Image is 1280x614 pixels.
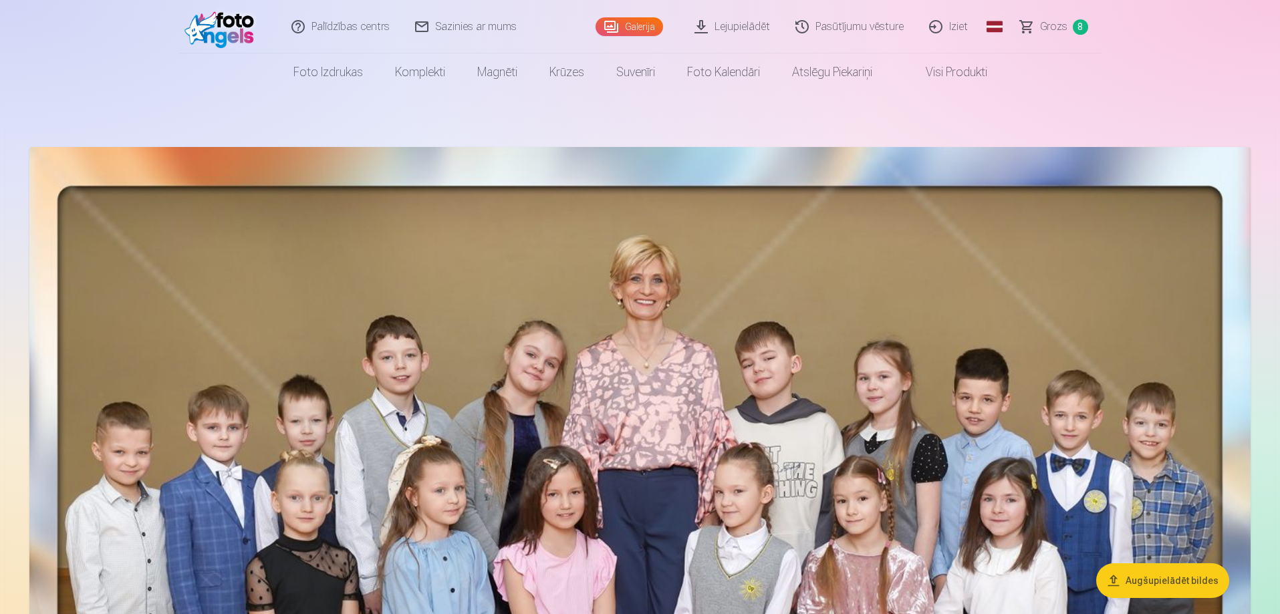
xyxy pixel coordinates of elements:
[776,53,888,91] a: Atslēgu piekariņi
[671,53,776,91] a: Foto kalendāri
[1073,19,1088,35] span: 8
[1096,563,1229,598] button: Augšupielādēt bildes
[533,53,600,91] a: Krūzes
[600,53,671,91] a: Suvenīri
[461,53,533,91] a: Magnēti
[379,53,461,91] a: Komplekti
[184,5,261,48] img: /fa1
[1040,19,1067,35] span: Grozs
[277,53,379,91] a: Foto izdrukas
[596,17,663,36] a: Galerija
[888,53,1003,91] a: Visi produkti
